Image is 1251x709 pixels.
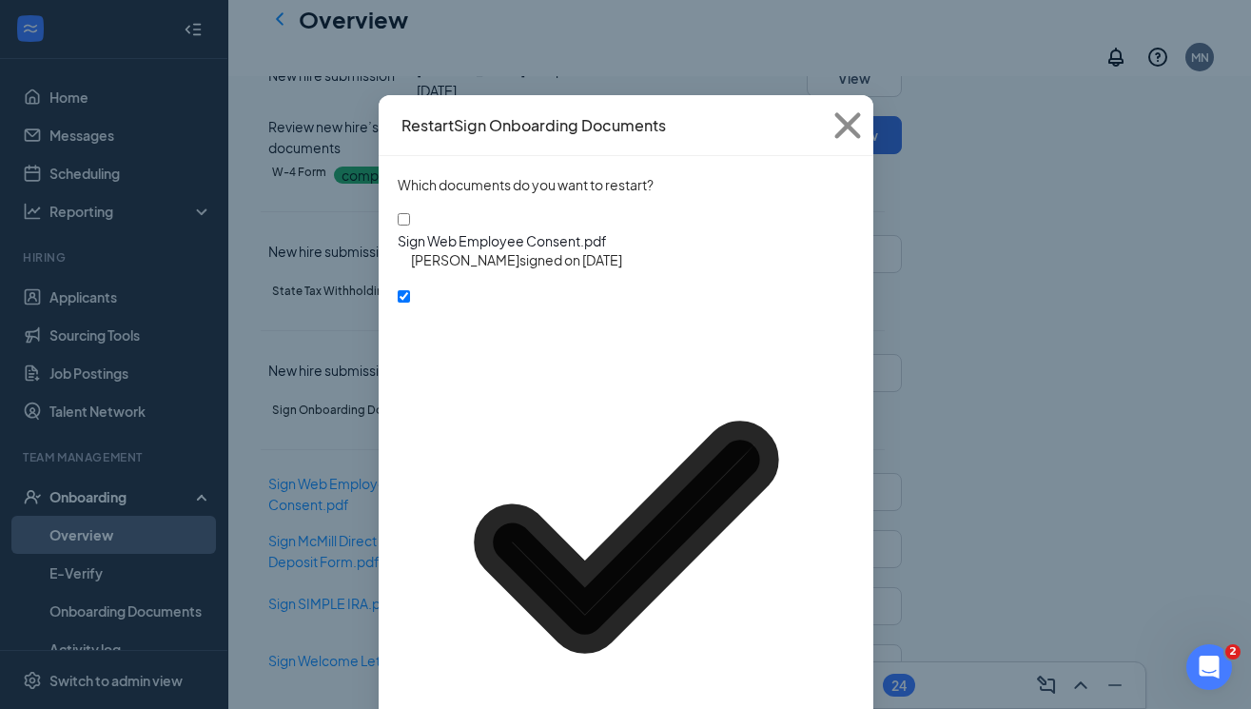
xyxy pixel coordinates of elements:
span: 2 [1225,644,1241,660]
div: [PERSON_NAME] signed on [DATE] [411,250,854,269]
span: Which documents do you want to restart? [398,175,854,213]
button: Close [822,95,873,156]
iframe: Intercom live chat [1186,644,1232,690]
input: Sign Web Employee Consent.pdf [398,213,410,226]
div: Sign Web Employee Consent.pdf [398,231,607,250]
h4: Restart Sign Onboarding Documents [401,115,666,136]
svg: Cross [822,100,873,151]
